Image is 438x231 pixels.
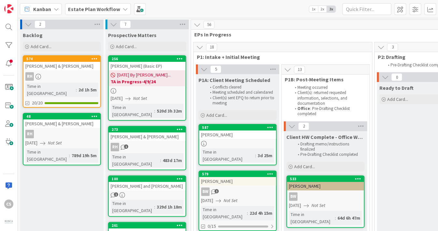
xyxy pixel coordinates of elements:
div: 48 [26,114,100,119]
span: 0/15 [208,223,216,230]
div: [PERSON_NAME] & [PERSON_NAME] [23,62,100,70]
a: 256[PERSON_NAME] (Basic EP)[DATE] By [PERSON_NAME]...TA in Progress-4/9/24[DATE]Not SetTime in [G... [108,55,186,121]
span: 2x [318,6,327,12]
span: Backlog [23,32,43,38]
div: 256 [112,57,185,61]
a: 48[PERSON_NAME] & [PERSON_NAME]RH[DATE]Not SetTime in [GEOGRAPHIC_DATA]:789d 19h 5m [23,113,101,165]
b: TA in Progress-4/9/24 [111,78,184,85]
span: Add Card... [206,112,227,118]
span: P1B: Post-Meeting Items [285,76,361,83]
div: Time in [GEOGRAPHIC_DATA] [111,153,160,168]
a: 574[PERSON_NAME] & [PERSON_NAME]RHTime in [GEOGRAPHIC_DATA]:2d 1h 5m20/20 [23,55,101,108]
span: 7 [120,20,131,28]
span: Add Card... [294,164,315,170]
div: 100 [112,177,185,181]
div: 533[PERSON_NAME] [287,176,364,190]
div: 483d 17m [161,157,184,164]
li: : Pre-Drafting Checklist completed [291,106,362,117]
li: Pre-Drafting Checklist completed [294,152,363,157]
div: 48 [23,114,100,119]
i: Not Set [48,140,62,146]
span: 13 [294,66,305,74]
div: Time in [GEOGRAPHIC_DATA] [289,211,335,225]
span: 2 [34,20,46,28]
div: 587 [202,125,276,130]
span: Add Card... [116,44,137,49]
div: 48[PERSON_NAME] & [PERSON_NAME] [23,114,100,128]
div: 329d 1h 18m [155,203,184,211]
div: Time in [GEOGRAPHIC_DATA] [25,83,76,97]
span: Kanban [33,5,51,13]
div: 261 [112,223,185,228]
span: [DATE] By [PERSON_NAME]... [117,72,171,78]
a: 273[PERSON_NAME] & [PERSON_NAME]RHTime in [GEOGRAPHIC_DATA]:483d 17m [108,126,186,170]
div: [PERSON_NAME] (Basic EP) [109,62,185,70]
div: RH [111,143,119,151]
span: 20/20 [32,100,43,106]
a: 100[PERSON_NAME] and [PERSON_NAME]Time in [GEOGRAPHIC_DATA]:329d 1h 18m [108,175,186,217]
div: RH [109,143,185,151]
div: 533 [287,176,364,182]
div: Time in [GEOGRAPHIC_DATA] [25,148,69,163]
span: 3 [387,43,398,51]
span: Add Card... [387,96,408,102]
input: Quick Filter... [342,3,391,15]
div: 273 [109,127,185,132]
div: RH [25,72,34,81]
div: Time in [GEOGRAPHIC_DATA] [201,148,255,163]
span: 3x [327,6,335,12]
div: CS [4,199,13,209]
span: : [69,152,70,159]
i: Not Set [224,197,238,203]
span: 18 [206,43,217,51]
span: P1: Intake + Initial Meeting [197,54,364,60]
div: [PERSON_NAME] & [PERSON_NAME] [23,119,100,128]
span: : [335,214,336,222]
div: BW [287,192,364,201]
span: : [255,152,256,159]
a: 587[PERSON_NAME]Time in [GEOGRAPHIC_DATA]:3d 25m [198,124,277,165]
span: P1A: Client Meeting Scheduled [198,77,270,83]
div: Time in [GEOGRAPHIC_DATA] [111,104,154,118]
span: [DATE] [289,202,301,209]
div: 2d 1h 5m [77,86,98,93]
span: 1 [214,189,219,193]
div: BW [201,187,210,196]
span: [DATE] [111,95,123,102]
strong: Office [297,106,310,111]
div: Time in [GEOGRAPHIC_DATA] [111,200,154,214]
div: 261 [109,223,185,228]
span: : [247,210,248,217]
span: Add Card... [31,44,51,49]
div: 579 [202,172,276,176]
span: 5 [210,65,221,73]
li: Client(s): returned requested information, selections, and documentation [291,90,362,106]
div: 579[PERSON_NAME] [199,171,276,185]
div: RH [25,130,34,138]
i: Not Set [133,95,147,101]
div: 574[PERSON_NAME] & [PERSON_NAME] [23,56,100,70]
span: 2 [298,122,309,130]
span: 1 [124,144,128,149]
div: 520d 3h 32m [155,107,184,115]
div: BW [289,192,297,201]
span: : [154,107,155,115]
div: 587[PERSON_NAME] [199,125,276,139]
li: Conflicts cleared [206,85,276,90]
div: 574 [23,56,100,62]
span: 1x [309,6,318,12]
img: avatar [4,218,13,227]
div: [PERSON_NAME] [199,177,276,185]
span: 1 [114,192,118,197]
div: 100 [109,176,185,182]
div: RH [23,130,100,138]
div: [PERSON_NAME] [199,130,276,139]
div: [PERSON_NAME] [287,182,364,190]
div: 587 [199,125,276,130]
img: Visit kanbanzone.com [4,4,13,13]
li: Meeting occurred [291,85,362,90]
div: [PERSON_NAME] and [PERSON_NAME] [109,182,185,190]
span: : [160,157,161,164]
div: Time in [GEOGRAPHIC_DATA] [201,206,247,220]
div: 3d 25m [256,152,274,159]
